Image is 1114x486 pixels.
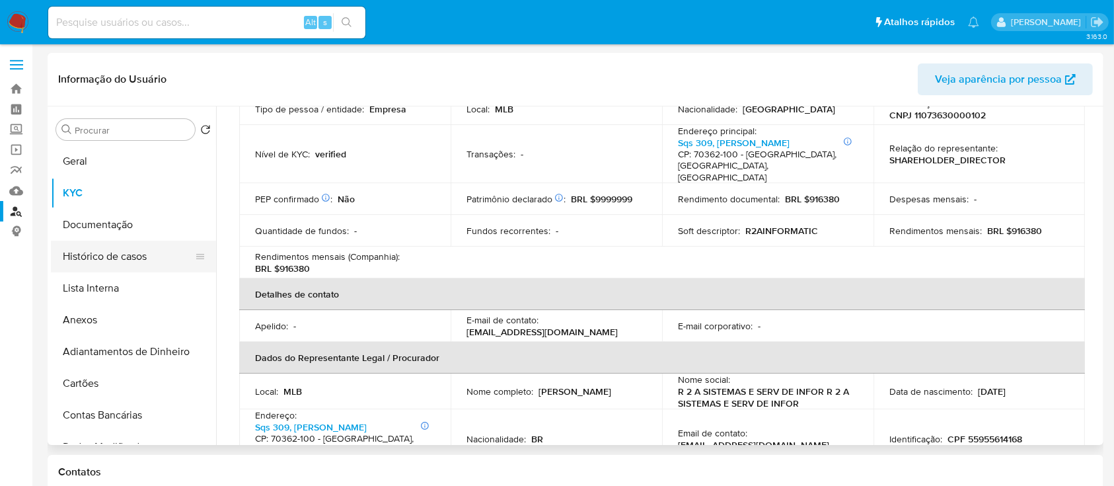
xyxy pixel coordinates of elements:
[466,326,618,338] p: [EMAIL_ADDRESS][DOMAIN_NAME]
[338,193,355,205] p: Não
[785,193,840,205] p: BRL $916380
[758,320,761,332] p: -
[61,124,72,135] button: Procurar
[884,15,955,29] span: Atalhos rápidos
[743,103,835,115] p: [GEOGRAPHIC_DATA]
[889,385,973,397] p: Data de nascimento :
[935,63,1062,95] span: Veja aparência por pessoa
[255,421,367,434] a: Sqs 309, [PERSON_NAME]
[918,63,1093,95] button: Veja aparência por pessoa
[333,13,360,32] button: search-icon
[678,427,747,439] p: Email de contato :
[978,385,1006,397] p: [DATE]
[678,374,730,385] p: Nome social :
[889,109,986,121] p: CNPJ 11073630000102
[51,209,216,241] button: Documentação
[987,225,1042,237] p: BRL $916380
[255,103,364,115] p: Tipo de pessoa / entidade :
[255,433,429,468] h4: CP: 70362-100 - [GEOGRAPHIC_DATA], [GEOGRAPHIC_DATA], [GEOGRAPHIC_DATA]
[51,304,216,336] button: Anexos
[531,433,543,445] p: BR
[51,431,216,463] button: Dados Modificados
[538,385,611,397] p: [PERSON_NAME]
[239,278,1085,310] th: Detalhes de contato
[947,433,1022,445] p: CPF 55955614168
[58,466,1093,479] h1: Contatos
[678,225,740,237] p: Soft descriptor :
[466,103,490,115] p: Local :
[51,145,216,177] button: Geral
[51,177,216,209] button: KYC
[678,136,790,149] a: Sqs 309, [PERSON_NAME]
[255,148,310,160] p: Nível de KYC :
[678,193,780,205] p: Rendimento documental :
[51,272,216,304] button: Lista Interna
[255,320,288,332] p: Apelido :
[293,320,296,332] p: -
[678,125,757,137] p: Endereço principal :
[889,142,998,154] p: Relação do representante :
[968,17,979,28] a: Notificações
[466,225,550,237] p: Fundos recorrentes :
[466,385,533,397] p: Nome completo :
[678,149,852,184] h4: CP: 70362-100 - [GEOGRAPHIC_DATA], [GEOGRAPHIC_DATA], [GEOGRAPHIC_DATA]
[495,103,513,115] p: MLB
[51,399,216,431] button: Contas Bancárias
[75,124,190,136] input: Procurar
[255,225,349,237] p: Quantidade de fundos :
[889,193,969,205] p: Despesas mensais :
[466,314,538,326] p: E-mail de contato :
[255,409,297,421] p: Endereço :
[200,124,211,139] button: Retornar ao pedido padrão
[521,148,523,160] p: -
[283,385,302,397] p: MLB
[466,193,566,205] p: Patrimônio declarado :
[889,154,1006,166] p: SHAREHOLDER_DIRECTOR
[255,251,400,263] p: Rendimentos mensais (Companhia) :
[974,193,977,205] p: -
[255,385,278,397] p: Local :
[255,263,310,274] p: BRL $916380
[571,193,632,205] p: BRL $9999999
[678,439,829,451] p: [EMAIL_ADDRESS][DOMAIN_NAME]
[889,225,982,237] p: Rendimentos mensais :
[1011,16,1086,28] p: anna.almeida@mercadopago.com.br
[466,148,515,160] p: Transações :
[678,103,737,115] p: Nacionalidade :
[305,16,316,28] span: Alt
[48,14,365,31] input: Pesquise usuários ou casos...
[678,320,753,332] p: E-mail corporativo :
[678,385,852,409] p: R 2 A SISTEMAS E SERV DE INFOR R 2 A SISTEMAS E SERV DE INFOR
[323,16,327,28] span: s
[255,193,332,205] p: PEP confirmado :
[1090,15,1104,29] a: Sair
[58,73,167,86] h1: Informação do Usuário
[745,225,818,237] p: R2AINFORMATIC
[889,433,942,445] p: Identificação :
[556,225,558,237] p: -
[369,103,406,115] p: Empresa
[51,241,205,272] button: Histórico de casos
[51,336,216,368] button: Adiantamentos de Dinheiro
[466,433,526,445] p: Nacionalidade :
[51,368,216,399] button: Cartões
[354,225,357,237] p: -
[315,148,346,160] p: verified
[239,342,1085,374] th: Dados do Representante Legal / Procurador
